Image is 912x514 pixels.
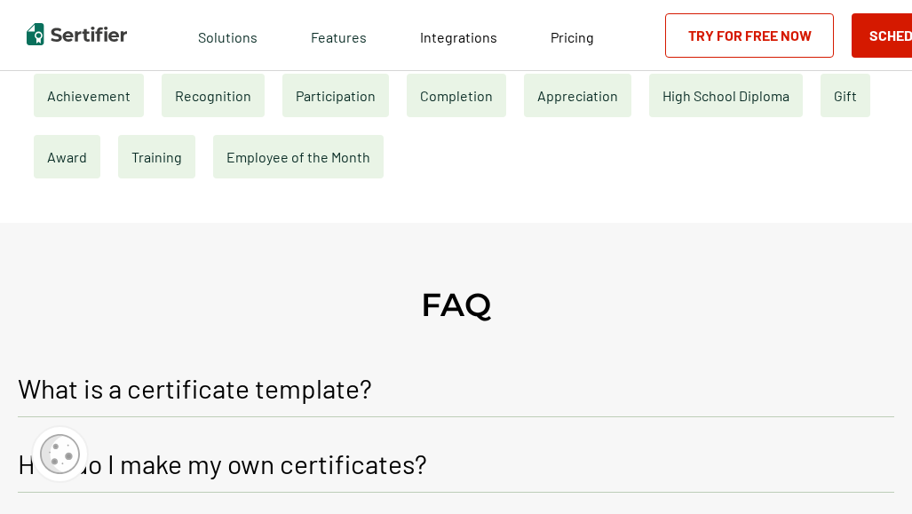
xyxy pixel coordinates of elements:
[198,24,258,46] span: Solutions
[407,74,506,117] a: Completion
[420,24,497,46] a: Integrations
[821,74,870,117] a: Gift
[551,28,594,45] span: Pricing
[18,447,427,479] p: How do I make my own certificates?
[162,74,265,117] a: Recognition
[282,74,389,117] a: Participation
[213,135,384,178] a: Employee of the Month
[34,135,100,178] a: Award
[524,74,631,117] a: Appreciation
[18,360,894,417] button: What is a certificate template?
[420,28,497,45] span: Integrations
[311,24,367,46] span: Features
[421,285,491,324] h2: FAQ
[27,23,127,45] img: Sertifier | Digital Credentialing Platform
[18,372,372,404] p: What is a certificate template?
[118,135,195,178] a: Training
[665,13,834,58] a: Try for Free Now
[40,434,80,474] img: Cookie Popup Icon
[649,74,803,117] a: High School Diploma
[18,435,894,493] button: How do I make my own certificates?
[823,429,912,514] iframe: Chat Widget
[551,24,594,46] a: Pricing
[34,74,144,117] a: Achievement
